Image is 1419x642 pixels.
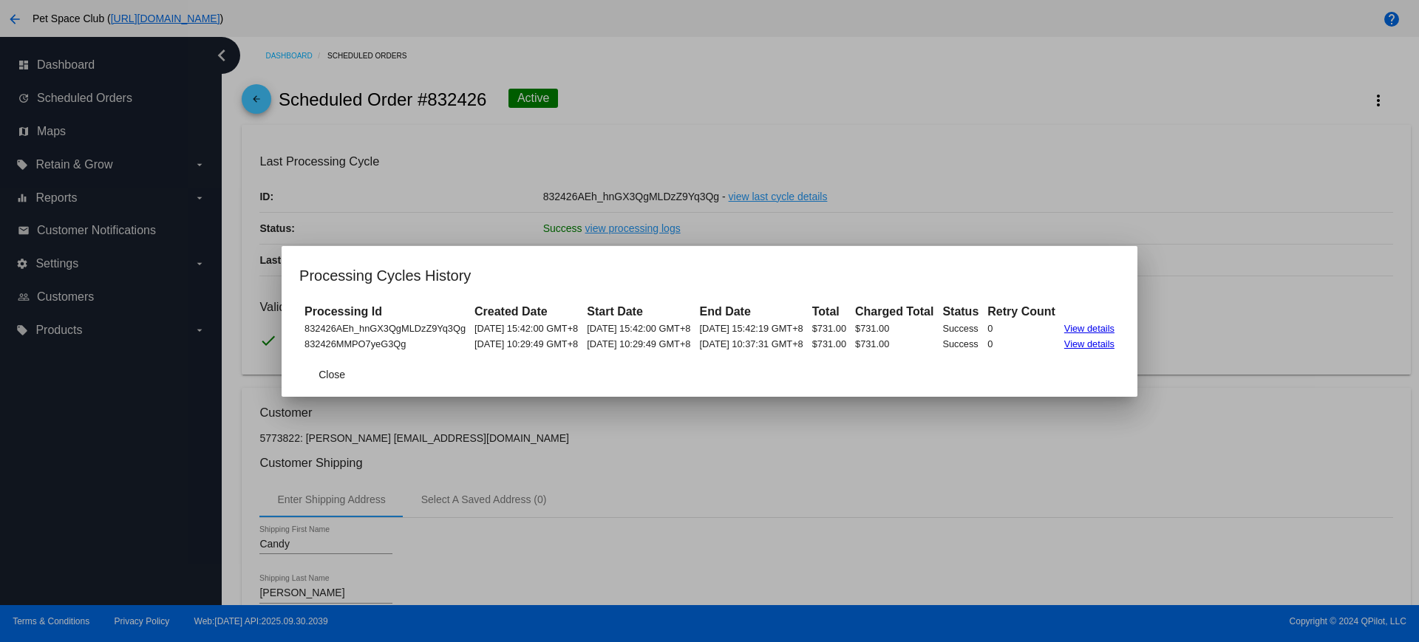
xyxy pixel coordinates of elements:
[939,321,982,335] td: Success
[299,361,364,388] button: Close dialog
[809,304,850,320] th: Total
[984,337,1059,351] td: 0
[471,337,582,351] td: [DATE] 10:29:49 GMT+8
[696,337,807,351] td: [DATE] 10:37:31 GMT+8
[471,321,582,335] td: [DATE] 15:42:00 GMT+8
[851,321,937,335] td: $731.00
[939,304,982,320] th: Status
[471,304,582,320] th: Created Date
[319,369,345,380] span: Close
[809,321,850,335] td: $731.00
[696,321,807,335] td: [DATE] 15:42:19 GMT+8
[301,321,469,335] td: 832426AEh_hnGX3QgMLDzZ9Yq3Qg
[696,304,807,320] th: End Date
[583,337,694,351] td: [DATE] 10:29:49 GMT+8
[939,337,982,351] td: Success
[984,321,1059,335] td: 0
[851,337,937,351] td: $731.00
[1064,338,1115,349] a: View details
[301,337,469,351] td: 832426MMPO7yeG3Qg
[809,337,850,351] td: $731.00
[583,321,694,335] td: [DATE] 15:42:00 GMT+8
[299,264,1120,287] h1: Processing Cycles History
[851,304,937,320] th: Charged Total
[984,304,1059,320] th: Retry Count
[301,304,469,320] th: Processing Id
[583,304,694,320] th: Start Date
[1064,323,1115,334] a: View details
